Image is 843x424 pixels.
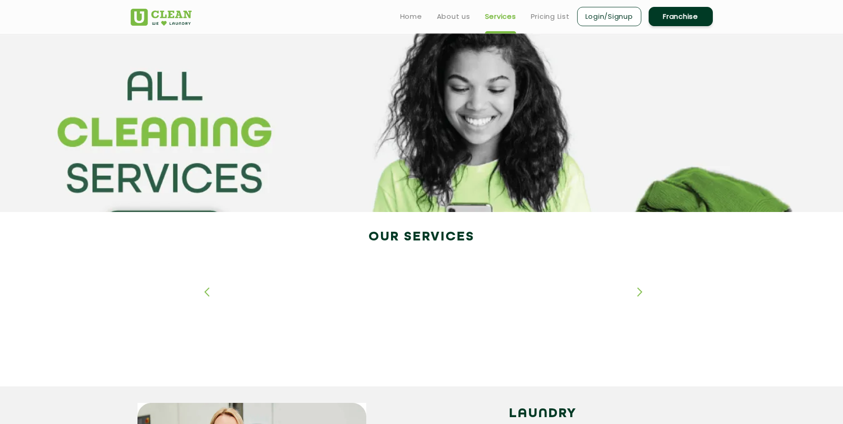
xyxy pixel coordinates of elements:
[400,11,422,22] a: Home
[531,11,570,22] a: Pricing List
[437,11,470,22] a: About us
[649,7,713,26] a: Franchise
[485,11,516,22] a: Services
[131,9,192,26] img: UClean Laundry and Dry Cleaning
[577,7,641,26] a: Login/Signup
